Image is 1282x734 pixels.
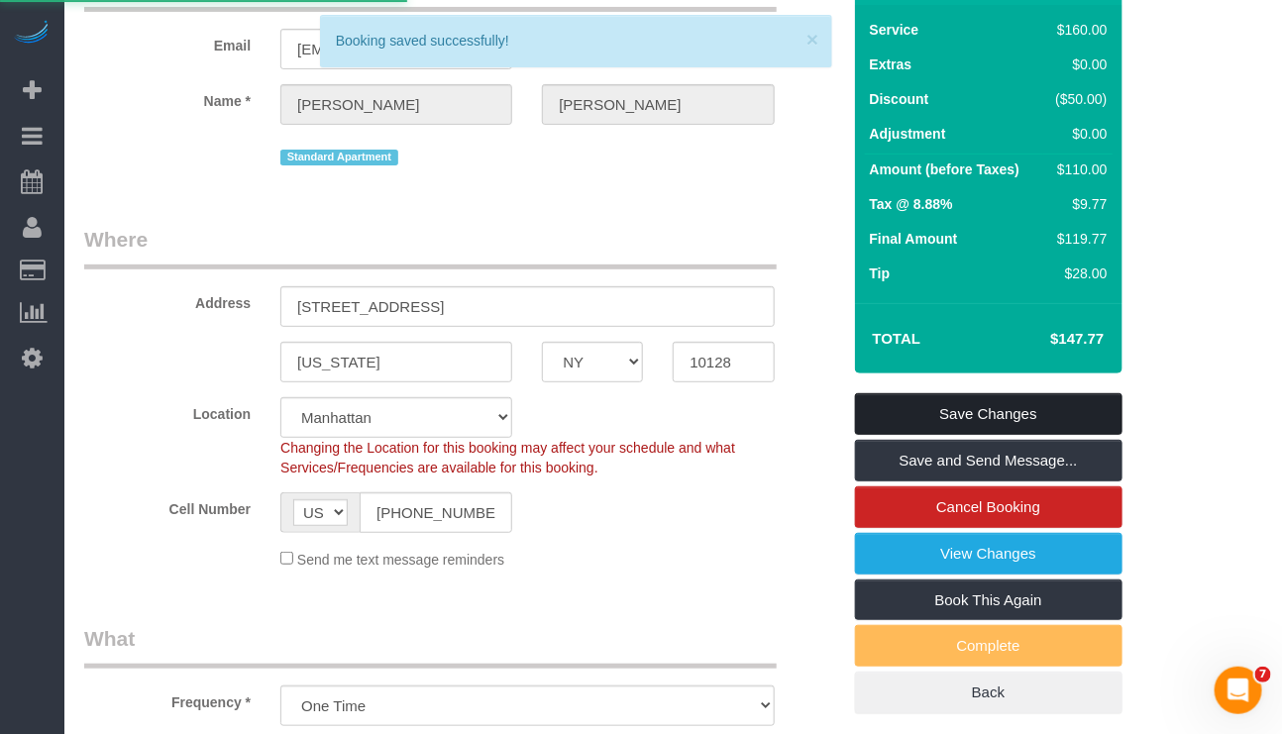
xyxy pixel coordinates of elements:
label: Adjustment [870,124,946,144]
legend: Where [84,225,777,269]
div: $28.00 [1048,263,1108,283]
label: Extras [870,54,912,74]
a: Save Changes [855,393,1122,435]
label: Address [69,286,266,313]
a: Save and Send Message... [855,440,1122,481]
input: Zip Code [673,342,774,382]
div: $119.77 [1048,229,1108,249]
label: Tax @ 8.88% [870,194,953,214]
div: ($50.00) [1048,89,1108,109]
iframe: Intercom live chat [1215,667,1262,714]
div: $160.00 [1048,20,1108,40]
label: Amount (before Taxes) [870,159,1019,179]
span: Changing the Location for this booking may affect your schedule and what Services/Frequencies are... [280,440,735,475]
button: × [806,29,818,50]
span: Send me text message reminders [297,552,504,568]
a: Book This Again [855,579,1122,621]
span: Standard Apartment [280,150,398,165]
label: Tip [870,263,891,283]
label: Discount [870,89,929,109]
label: Service [870,20,919,40]
div: Booking saved successfully! [336,31,817,51]
label: Cell Number [69,492,266,519]
div: $9.77 [1048,194,1108,214]
input: First Name [280,84,512,125]
a: View Changes [855,533,1122,575]
div: $0.00 [1048,124,1108,144]
input: City [280,342,512,382]
label: Name * [69,84,266,111]
a: Cancel Booking [855,486,1122,528]
input: Cell Number [360,492,512,533]
label: Final Amount [870,229,958,249]
label: Location [69,397,266,424]
span: 7 [1255,667,1271,682]
div: $0.00 [1048,54,1108,74]
a: Back [855,672,1122,713]
strong: Total [873,330,921,347]
legend: What [84,624,777,669]
img: Automaid Logo [12,20,52,48]
div: $110.00 [1048,159,1108,179]
input: Last Name [542,84,774,125]
h4: $147.77 [991,331,1104,348]
input: Email [280,29,512,69]
label: Frequency * [69,685,266,712]
label: Email [69,29,266,55]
